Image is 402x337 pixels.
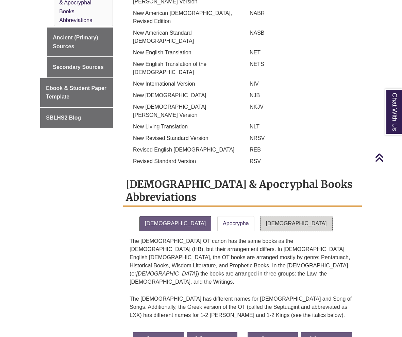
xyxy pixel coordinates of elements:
[375,153,400,162] a: Back to Top
[217,216,254,231] a: Apocrypha
[128,157,241,165] p: Revised Standard Version
[244,91,357,100] p: NJB
[244,60,357,68] p: NETS
[128,29,241,45] p: New American Standard [DEMOGRAPHIC_DATA]
[40,78,113,107] a: Ebook & Student Paper Template
[47,57,113,77] a: Secondary Sources
[136,271,197,277] em: [DEMOGRAPHIC_DATA]
[128,123,241,131] p: New Living Translation
[130,234,355,289] p: The [DEMOGRAPHIC_DATA] OT canon has the same books as the [DEMOGRAPHIC_DATA] (HB), but their arra...
[244,146,357,154] p: REB
[244,157,357,165] p: RSV
[123,176,362,207] h2: [DEMOGRAPHIC_DATA] & Apocryphal Books Abbreviations
[128,146,241,154] p: Revised English [DEMOGRAPHIC_DATA]
[46,85,106,100] span: Ebook & Student Paper Template
[261,216,332,231] a: [DEMOGRAPHIC_DATA]
[128,103,241,119] p: New [DEMOGRAPHIC_DATA][PERSON_NAME] Version
[128,80,241,88] p: New International Version
[244,134,357,142] p: NRSV
[128,49,241,57] p: New English Translation
[244,80,357,88] p: NIV
[128,60,241,76] p: New English Translation of the [DEMOGRAPHIC_DATA]
[130,292,355,322] p: The [DEMOGRAPHIC_DATA] has different names for [DEMOGRAPHIC_DATA] and Song of Songs. Additionally...
[244,123,357,131] p: NLT
[128,91,241,100] p: New [DEMOGRAPHIC_DATA]
[128,9,241,25] p: New American [DEMOGRAPHIC_DATA], Revised Edition
[139,216,211,231] a: [DEMOGRAPHIC_DATA]
[128,134,241,142] p: New Revised Standard Version
[244,9,357,17] p: NABR
[244,103,357,111] p: NKJV
[40,108,113,128] a: SBLHS2 Blog
[244,29,357,37] p: NASB
[46,115,81,121] span: SBLHS2 Blog
[244,49,357,57] p: NET
[47,28,113,56] a: Ancient (Primary) Sources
